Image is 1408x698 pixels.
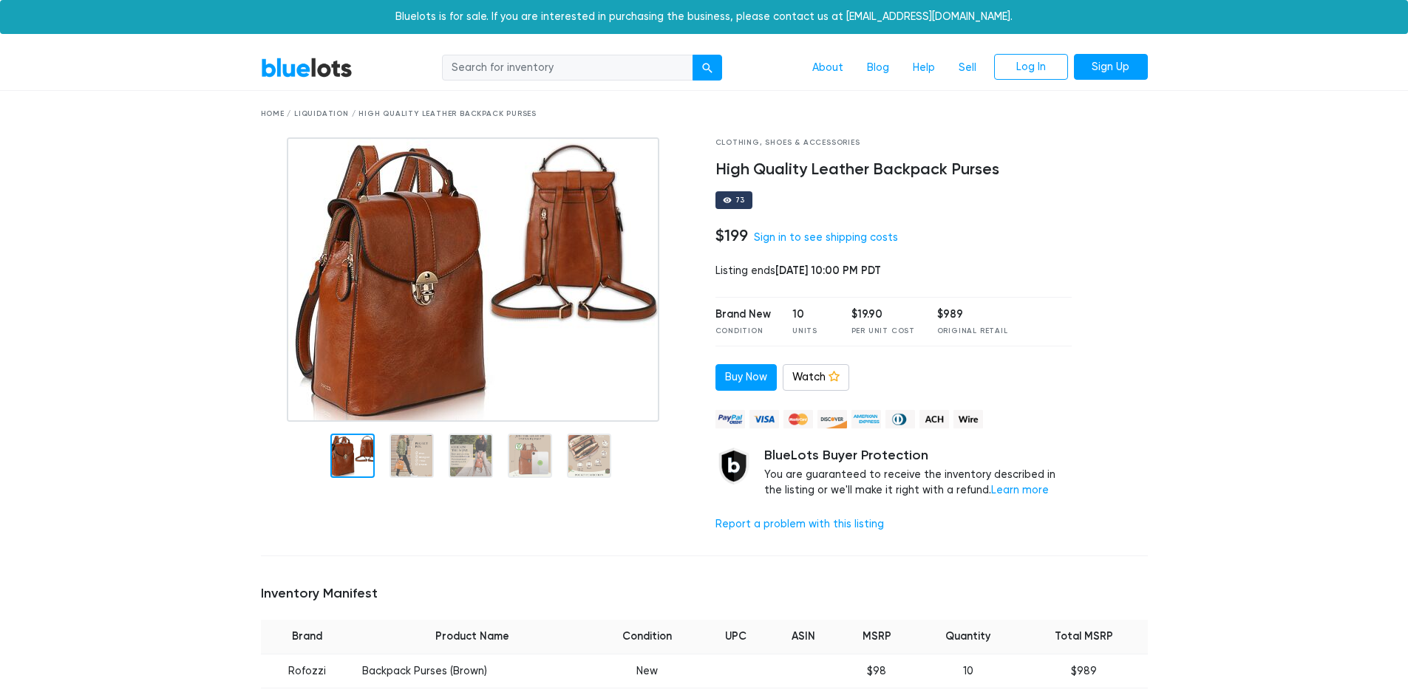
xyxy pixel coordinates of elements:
[916,654,1021,688] td: 10
[783,410,813,428] img: mastercard-42073d1d8d11d6635de4c079ffdb20a4f30a903dc55d1612383a1b395dd17f39.png
[1021,620,1148,654] th: Total MSRP
[769,620,837,654] th: ASIN
[838,654,916,688] td: $98
[715,410,745,428] img: paypal_credit-80455e56f6e1299e8d57f40c0dcee7b8cd4ae79b9eccbfc37e2480457ba36de9.png
[715,364,777,391] a: Buy Now
[775,264,881,277] span: [DATE] 10:00 PM PDT
[937,326,1008,337] div: Original Retail
[261,620,353,654] th: Brand
[994,54,1068,81] a: Log In
[754,231,898,244] a: Sign in to see shipping costs
[919,410,949,428] img: ach-b7992fed28a4f97f893c574229be66187b9afb3f1a8d16a4691d3d3140a8ab00.png
[715,137,1072,148] div: Clothing, Shoes & Accessories
[851,410,881,428] img: american_express-ae2a9f97a040b4b41f6397f7637041a5861d5f99d0716c09922aba4e24c8547d.png
[353,620,591,654] th: Product Name
[261,654,353,688] td: Rofozzi
[715,263,1072,279] div: Listing ends
[783,364,849,391] a: Watch
[800,54,855,82] a: About
[353,654,591,688] td: Backpack Purses (Brown)
[715,326,771,337] div: Condition
[715,518,884,530] a: Report a problem with this listing
[764,448,1072,464] h5: BlueLots Buyer Protection
[287,137,659,422] img: cca5c31d-8638-4b29-99d5-a74d06f1755e-1733473918.jpg
[591,620,704,654] th: Condition
[261,586,1148,602] h5: Inventory Manifest
[991,484,1049,496] a: Learn more
[749,410,779,428] img: visa-79caf175f036a155110d1892330093d4c38f53c55c9ec9e2c3a54a56571784bb.png
[947,54,988,82] a: Sell
[901,54,947,82] a: Help
[715,160,1072,179] h4: High Quality Leather Backpack Purses
[851,307,915,323] div: $19.90
[715,307,771,323] div: Brand New
[735,196,746,204] div: 73
[715,448,752,485] img: buyer_protection_shield-3b65640a83011c7d3ede35a8e5a80bfdfaa6a97447f0071c1475b91a4b0b3d01.png
[817,410,847,428] img: discover-82be18ecfda2d062aad2762c1ca80e2d36a4073d45c9e0ffae68cd515fbd3d32.png
[715,226,748,245] h4: $199
[704,620,769,654] th: UPC
[591,654,704,688] td: New
[261,57,353,78] a: BlueLots
[885,410,915,428] img: diners_club-c48f30131b33b1bb0e5d0e2dbd43a8bea4cb12cb2961413e2f4250e06c020426.png
[937,307,1008,323] div: $989
[261,109,1148,120] div: Home / Liquidation / High Quality Leather Backpack Purses
[953,410,983,428] img: wire-908396882fe19aaaffefbd8e17b12f2f29708bd78693273c0e28e3a24408487f.png
[1074,54,1148,81] a: Sign Up
[764,448,1072,499] div: You are guaranteed to receive the inventory described in the listing or we'll make it right with ...
[1021,654,1148,688] td: $989
[442,55,693,81] input: Search for inventory
[851,326,915,337] div: Per Unit Cost
[792,326,829,337] div: Units
[916,620,1021,654] th: Quantity
[855,54,901,82] a: Blog
[838,620,916,654] th: MSRP
[792,307,829,323] div: 10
